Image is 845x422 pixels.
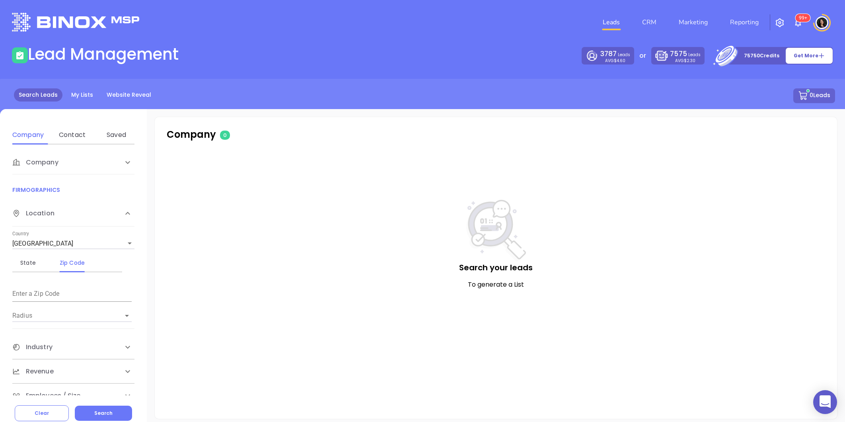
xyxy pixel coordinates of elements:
p: Company [167,127,372,142]
span: Industry [12,342,53,352]
div: [GEOGRAPHIC_DATA] [12,237,134,250]
p: Search your leads [171,262,821,274]
div: Company [12,150,134,174]
p: To generate a List [171,280,821,289]
span: $4.60 [614,58,625,64]
a: My Lists [66,88,98,102]
p: Leads [670,49,700,59]
img: iconSetting [775,18,785,27]
span: 7575 [670,49,687,59]
p: or [639,51,646,61]
button: 0Leads [793,88,835,103]
div: Saved [101,130,132,140]
span: Search [94,410,113,416]
button: Get More [785,47,833,64]
span: Employees / Size [12,391,81,401]
span: Company [12,158,58,167]
a: Reporting [727,14,762,30]
span: Revenue [12,367,54,376]
img: logo [12,13,139,31]
p: 75750 Credits [744,52,779,60]
div: Employees / Size [12,384,134,408]
h1: Lead Management [28,45,179,64]
p: Leads [600,49,630,59]
img: user [816,16,828,29]
button: Search [75,406,132,421]
a: Marketing [676,14,711,30]
a: Leads [600,14,623,30]
div: State [12,258,44,268]
a: Search Leads [14,88,62,102]
p: FIRMOGRAPHICS [12,186,134,194]
div: Revenue [12,359,134,383]
div: Location [12,201,134,227]
span: 0 [220,131,230,140]
span: 3787 [600,49,617,59]
sup: 100 [796,14,810,22]
a: Website Reveal [102,88,156,102]
p: AVG [605,59,625,63]
p: AVG [675,59,695,63]
div: Industry [12,335,134,359]
button: Clear [15,405,69,421]
img: NoSearch [466,200,526,262]
div: Company [12,130,44,140]
span: Location [12,209,55,218]
img: iconNotification [793,18,803,27]
button: Open [121,310,132,321]
div: Contact [56,130,88,140]
label: Country [12,232,29,236]
a: CRM [639,14,660,30]
div: Zip Code [56,258,88,268]
span: Clear [35,410,49,416]
span: $2.30 [684,58,695,64]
